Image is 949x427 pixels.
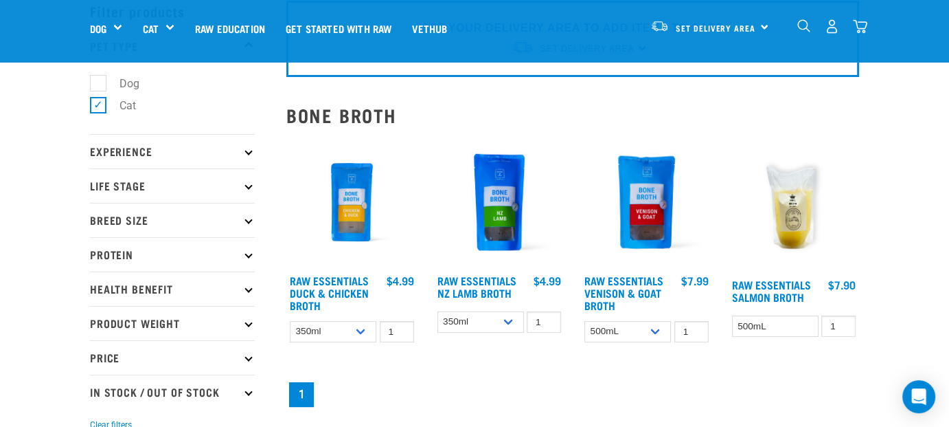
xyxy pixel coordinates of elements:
[902,380,935,413] div: Open Intercom Messenger
[434,137,565,268] img: Raw Essentials New Zealand Lamb Bone Broth For Cats & Dogs
[90,375,255,409] p: In Stock / Out Of Stock
[797,19,810,32] img: home-icon-1@2x.png
[98,75,145,92] label: Dog
[286,137,418,268] img: RE Product Shoot 2023 Nov8793 1
[290,277,369,308] a: Raw Essentials Duck & Chicken Broth
[275,1,402,56] a: Get started with Raw
[90,168,255,203] p: Life Stage
[729,137,860,272] img: Salmon Broth
[828,278,856,291] div: $7.90
[90,134,255,168] p: Experience
[650,20,669,32] img: van-moving.png
[402,1,457,56] a: Vethub
[437,277,516,296] a: Raw Essentials NZ Lamb Broth
[853,19,867,34] img: home-icon@2x.png
[681,274,709,287] div: $7.99
[90,272,255,306] p: Health Benefit
[90,237,255,272] p: Protein
[286,380,859,410] nav: pagination
[732,281,811,300] a: Raw Essentials Salmon Broth
[821,316,856,337] input: 1
[185,1,275,56] a: Raw Education
[98,97,141,114] label: Cat
[581,137,712,268] img: Raw Essentials Venison Goat Novel Protein Hypoallergenic Bone Broth Cats & Dogs
[534,274,561,287] div: $4.99
[90,21,106,36] a: Dog
[825,19,839,34] img: user.png
[387,274,414,287] div: $4.99
[90,306,255,340] p: Product Weight
[143,21,159,36] a: Cat
[676,25,755,30] span: Set Delivery Area
[380,321,414,342] input: 1
[90,203,255,237] p: Breed Size
[90,340,255,375] p: Price
[527,311,561,333] input: 1
[289,382,314,407] a: Page 1
[286,105,859,126] h2: Bone Broth
[584,277,663,308] a: Raw Essentials Venison & Goat Broth
[674,321,709,342] input: 1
